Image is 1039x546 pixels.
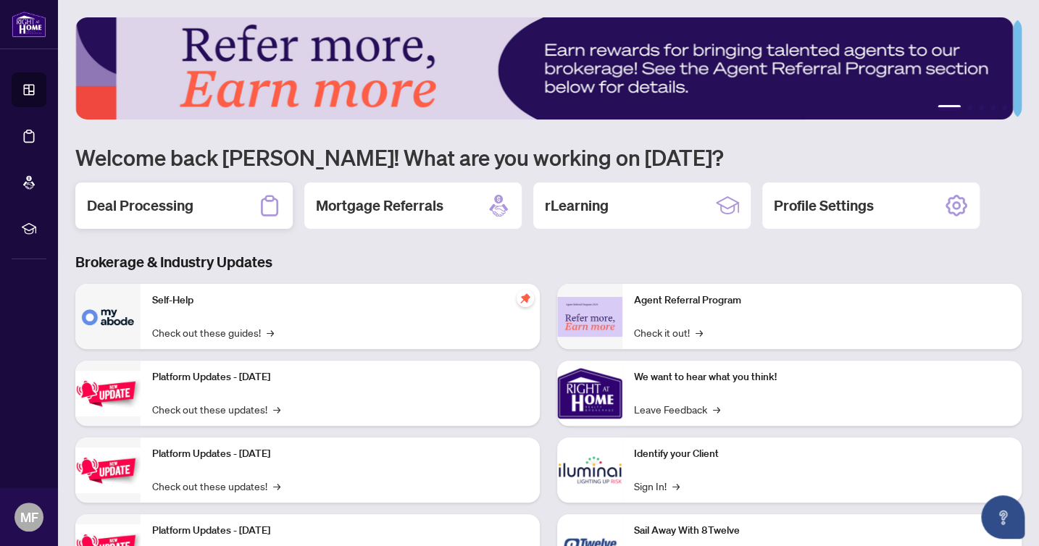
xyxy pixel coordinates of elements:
[20,507,38,527] span: MF
[557,361,622,426] img: We want to hear what you think!
[938,105,961,111] button: 1
[634,446,1010,462] p: Identify your Client
[152,401,280,417] a: Check out these updates!→
[1001,105,1007,111] button: 5
[634,324,703,340] a: Check it out!→
[87,196,193,216] h2: Deal Processing
[967,105,972,111] button: 2
[152,446,528,462] p: Platform Updates - [DATE]
[990,105,996,111] button: 4
[75,448,141,493] img: Platform Updates - July 8, 2025
[634,293,1010,308] p: Agent Referral Program
[152,293,528,308] p: Self-Help
[316,196,443,216] h2: Mortgage Referrals
[273,478,280,494] span: →
[75,284,141,349] img: Self-Help
[152,523,528,539] p: Platform Updates - [DATE]
[12,11,46,38] img: logo
[545,196,609,216] h2: rLearning
[75,143,1022,171] h1: Welcome back [PERSON_NAME]! What are you working on [DATE]?
[713,401,720,417] span: →
[672,478,680,494] span: →
[557,437,622,503] img: Identify your Client
[267,324,274,340] span: →
[152,324,274,340] a: Check out these guides!→
[696,324,703,340] span: →
[557,297,622,337] img: Agent Referral Program
[75,17,1013,119] img: Slide 0
[981,495,1025,539] button: Open asap
[978,105,984,111] button: 3
[75,252,1022,272] h3: Brokerage & Industry Updates
[634,369,1010,385] p: We want to hear what you think!
[75,371,141,416] img: Platform Updates - July 21, 2025
[152,478,280,494] a: Check out these updates!→
[273,401,280,417] span: →
[517,290,534,307] span: pushpin
[774,196,874,216] h2: Profile Settings
[152,369,528,385] p: Platform Updates - [DATE]
[634,478,680,494] a: Sign In!→
[634,523,1010,539] p: Sail Away With 8Twelve
[634,401,720,417] a: Leave Feedback→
